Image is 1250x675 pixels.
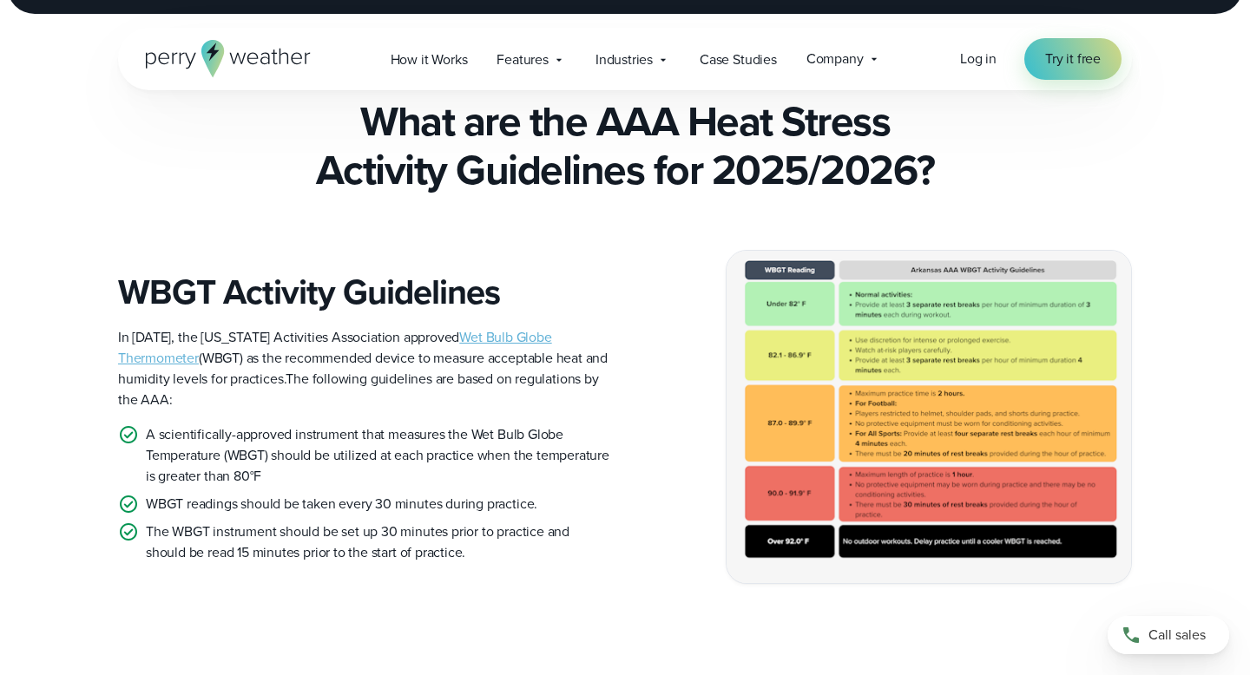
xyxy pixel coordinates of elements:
a: Wet Bulb Globe Thermometer [118,327,552,368]
p: WBGT readings should be taken every 30 minutes during practice. [146,494,537,514]
img: Arkansas AAA WBGT Guidelines [727,251,1131,583]
h3: WBGT Activity Guidelines [118,272,611,313]
p: A scientifically-approved instrument that measures the Wet Bulb Globe Temperature (WBGT) should b... [146,424,611,487]
a: Try it free [1024,38,1122,80]
a: Log in [960,49,997,69]
span: Company [806,49,864,69]
span: Industries [595,49,653,70]
a: How it Works [376,42,483,77]
p: The following guidelines are based on regulations by the AAA: [118,327,611,410]
span: How it Works [391,49,468,70]
h2: What are the AAA Heat Stress Activity Guidelines for 2025/2026? [118,97,1132,194]
a: Case Studies [685,42,792,77]
span: Try it free [1045,49,1101,69]
span: Call sales [1148,625,1206,646]
span: In [DATE], the [US_STATE] Activities Association approved (WBGT) as the recommended device to mea... [118,327,608,389]
p: The WBGT instrument should be set up 30 minutes prior to practice and should be read 15 minutes p... [146,521,611,563]
span: Case Studies [700,49,777,70]
span: Features [497,49,549,70]
a: Call sales [1108,616,1229,654]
